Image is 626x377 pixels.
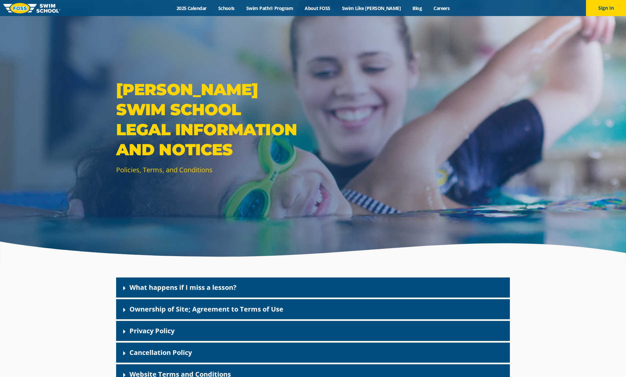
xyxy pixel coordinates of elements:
[212,5,240,11] a: Schools
[428,5,455,11] a: Careers
[171,5,212,11] a: 2025 Calendar
[116,321,510,341] div: Privacy Policy
[116,299,510,319] div: Ownership of Site; Agreement to Terms of Use
[129,305,283,314] a: Ownership of Site; Agreement to Terms of Use
[129,348,192,357] a: Cancellation Policy
[116,277,510,298] div: What happens if I miss a lesson?
[3,3,60,13] img: FOSS Swim School Logo
[129,326,175,335] a: Privacy Policy
[129,283,237,292] a: What happens if I miss a lesson?
[240,5,299,11] a: Swim Path® Program
[336,5,407,11] a: Swim Like [PERSON_NAME]
[116,165,310,175] p: Policies, Terms, and Conditions
[116,343,510,363] div: Cancellation Policy
[407,5,428,11] a: Blog
[116,79,310,160] p: [PERSON_NAME] Swim School Legal Information and Notices
[299,5,336,11] a: About FOSS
